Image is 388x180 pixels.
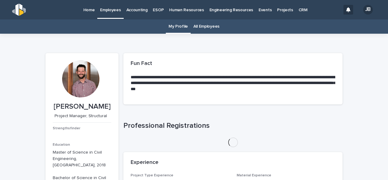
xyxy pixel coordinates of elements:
a: All Employees [193,19,219,34]
span: Education [53,143,70,147]
h1: Professional Registrations [123,121,343,130]
span: Project Type Experience [131,174,173,177]
p: Project Manager, Structural [53,114,109,119]
span: Material Experience [237,174,271,177]
p: [PERSON_NAME] [53,102,111,111]
h2: Experience [131,159,159,166]
div: JB [363,5,373,15]
span: Strengthsfinder [53,127,80,130]
img: s5b5MGTdWwFoU4EDV7nw [12,4,26,16]
a: My Profile [169,19,188,34]
h2: Fun Fact [131,60,152,67]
